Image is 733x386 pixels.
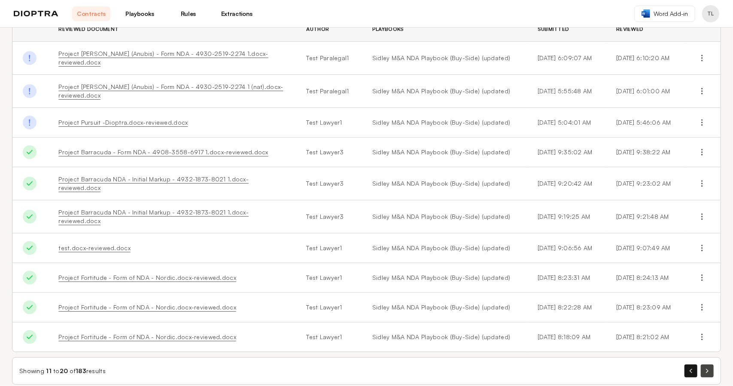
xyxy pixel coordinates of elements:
[296,263,362,293] td: Test Lawyer1
[372,54,517,62] a: Sidley M&A NDA Playbook (Buy-Side) (updated)
[527,108,606,138] td: [DATE] 5:04:01 AM
[23,51,36,65] img: Done
[372,179,517,188] a: Sidley M&A NDA Playbook (Buy-Side) (updated)
[296,138,362,167] td: Test Lawyer3
[701,365,714,377] button: Next
[527,233,606,263] td: [DATE] 9:06:56 AM
[606,138,684,167] td: [DATE] 9:38:22 AM
[296,200,362,233] td: Test Lawyer3
[296,108,362,138] td: Test Lawyer1
[634,6,695,22] a: Word Add-in
[372,303,517,312] a: Sidley M&A NDA Playbook (Buy-Side) (updated)
[372,87,517,95] a: Sidley M&A NDA Playbook (Buy-Side) (updated)
[46,367,52,374] span: 11
[296,17,362,42] th: Author
[606,200,684,233] td: [DATE] 9:21:48 AM
[23,271,36,285] img: Done
[606,108,684,138] td: [DATE] 5:46:06 AM
[527,322,606,352] td: [DATE] 8:18:09 AM
[372,148,517,156] a: Sidley M&A NDA Playbook (Buy-Side) (updated)
[606,42,684,75] td: [DATE] 6:10:20 AM
[527,138,606,167] td: [DATE] 9:35:02 AM
[606,293,684,322] td: [DATE] 8:23:09 AM
[23,145,36,159] img: Done
[121,6,159,21] a: Playbooks
[72,6,110,21] a: Contracts
[372,118,517,127] a: Sidley M&A NDA Playbook (Buy-Side) (updated)
[527,17,606,42] th: Submitted
[58,303,236,311] a: Project Fortitude - Form of NDA - Nordic.docx-reviewed.docx
[296,233,362,263] td: Test Lawyer1
[58,208,249,224] a: Project Barracuda NDA - Initial Markup - 4932-1873-8021 1.docx-reviewed.docx
[58,244,130,251] a: test.docx-reviewed.docx
[372,333,517,341] a: Sidley M&A NDA Playbook (Buy-Side) (updated)
[23,84,36,98] img: Done
[527,293,606,322] td: [DATE] 8:22:28 AM
[606,167,684,200] td: [DATE] 9:23:02 AM
[702,5,719,22] button: Profile menu
[296,322,362,352] td: Test Lawyer1
[218,6,256,21] a: Extractions
[527,42,606,75] td: [DATE] 6:09:07 AM
[606,322,684,352] td: [DATE] 8:21:02 AM
[527,263,606,293] td: [DATE] 8:23:31 AM
[23,210,36,224] img: Done
[19,367,106,375] div: Showing to of results
[372,273,517,282] a: Sidley M&A NDA Playbook (Buy-Side) (updated)
[684,365,697,377] button: Previous
[58,50,268,66] a: Project [PERSON_NAME] (Anubis) - Form NDA - 4930-2519-2274 1.docx-reviewed.docx
[527,75,606,108] td: [DATE] 5:55:48 AM
[296,42,362,75] td: Test Paralegal1
[642,9,650,18] img: word
[372,212,517,221] a: Sidley M&A NDA Playbook (Buy-Side) (updated)
[58,148,268,156] a: Project Barracuda - Form NDA - 4908-3558-6917 1.docx-reviewed.docx
[23,177,36,190] img: Done
[296,293,362,322] td: Test Lawyer1
[606,75,684,108] td: [DATE] 6:01:00 AM
[606,263,684,293] td: [DATE] 8:24:13 AM
[654,9,688,18] span: Word Add-in
[58,333,236,340] a: Project Fortitude - Form of NDA - Nordic.docx-reviewed.docx
[169,6,207,21] a: Rules
[527,200,606,233] td: [DATE] 9:19:25 AM
[58,175,249,191] a: Project Barracuda NDA - Initial Markup - 4932-1873-8021 1.docx-reviewed.docx
[23,330,36,344] img: Done
[60,367,68,374] span: 20
[296,75,362,108] td: Test Paralegal1
[58,274,236,281] a: Project Fortitude - Form of NDA - Nordic.docx-reviewed.docx
[296,167,362,200] td: Test Lawyer3
[23,241,36,255] img: Done
[48,17,296,42] th: Reviewed Document
[23,300,36,314] img: Done
[606,17,684,42] th: Reviewed
[372,244,517,252] a: Sidley M&A NDA Playbook (Buy-Side) (updated)
[76,367,86,374] span: 183
[58,119,188,126] a: Project Pursuit -Dioptra.docx-reviewed.docx
[14,11,58,17] img: logo
[527,167,606,200] td: [DATE] 9:20:42 AM
[362,17,527,42] th: Playbooks
[606,233,684,263] td: [DATE] 9:07:49 AM
[23,116,36,129] img: Done
[58,83,283,99] a: Project [PERSON_NAME] (Anubis) - Form NDA - 4930-2519-2274 1 (nat).docx-reviewed.docx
